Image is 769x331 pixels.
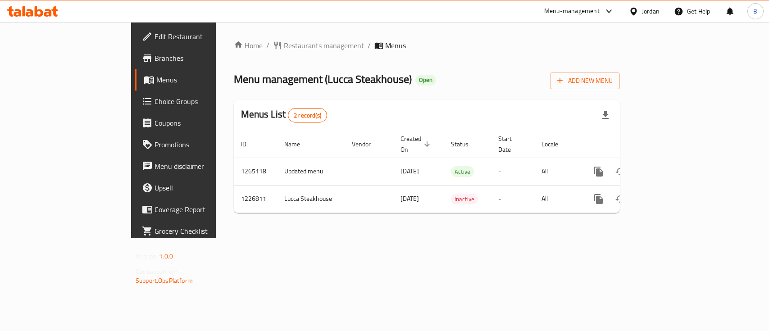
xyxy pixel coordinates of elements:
span: [DATE] [400,165,419,177]
span: Active [451,167,474,177]
td: All [534,158,581,185]
a: Promotions [135,134,259,155]
span: Menu management ( Lucca Steakhouse ) [234,69,412,89]
span: Menu disclaimer [155,161,252,172]
span: Add New Menu [557,75,613,86]
span: Start Date [498,133,523,155]
a: Menus [135,69,259,91]
li: / [368,40,371,51]
span: Locale [541,139,570,150]
h2: Menus List [241,108,327,122]
td: - [491,158,534,185]
span: Version: [136,250,158,262]
span: B [753,6,757,16]
span: Get support on: [136,266,177,277]
td: All [534,185,581,213]
span: Promotions [155,139,252,150]
span: Edit Restaurant [155,31,252,42]
a: Menu disclaimer [135,155,259,177]
button: more [588,161,610,182]
a: Branches [135,47,259,69]
span: Menus [156,74,252,85]
span: Restaurants management [284,40,364,51]
span: Menus [385,40,406,51]
th: Actions [581,131,682,158]
span: Coverage Report [155,204,252,215]
li: / [266,40,269,51]
nav: breadcrumb [234,40,620,51]
div: Export file [595,104,616,126]
div: Total records count [288,108,327,122]
span: Open [415,76,436,84]
button: Change Status [610,161,631,182]
a: Choice Groups [135,91,259,112]
span: Choice Groups [155,96,252,107]
span: 2 record(s) [288,111,327,120]
span: Upsell [155,182,252,193]
div: Open [415,75,436,86]
a: Upsell [135,177,259,199]
a: Grocery Checklist [135,220,259,242]
a: Coverage Report [135,199,259,220]
span: 1.0.0 [159,250,173,262]
span: [DATE] [400,193,419,204]
table: enhanced table [234,131,682,213]
a: Coupons [135,112,259,134]
button: more [588,188,610,210]
td: Updated menu [277,158,345,185]
span: Grocery Checklist [155,226,252,236]
span: Coupons [155,118,252,128]
span: Created On [400,133,433,155]
div: Active [451,166,474,177]
span: Vendor [352,139,382,150]
span: Name [284,139,312,150]
button: Add New Menu [550,73,620,89]
a: Support.OpsPlatform [136,275,193,286]
span: ID [241,139,258,150]
td: Lucca Steakhouse [277,185,345,213]
span: Inactive [451,194,478,204]
div: Menu-management [544,6,600,17]
span: Status [451,139,480,150]
button: Change Status [610,188,631,210]
a: Edit Restaurant [135,26,259,47]
span: Branches [155,53,252,63]
td: - [491,185,534,213]
a: Restaurants management [273,40,364,51]
div: Jordan [642,6,660,16]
